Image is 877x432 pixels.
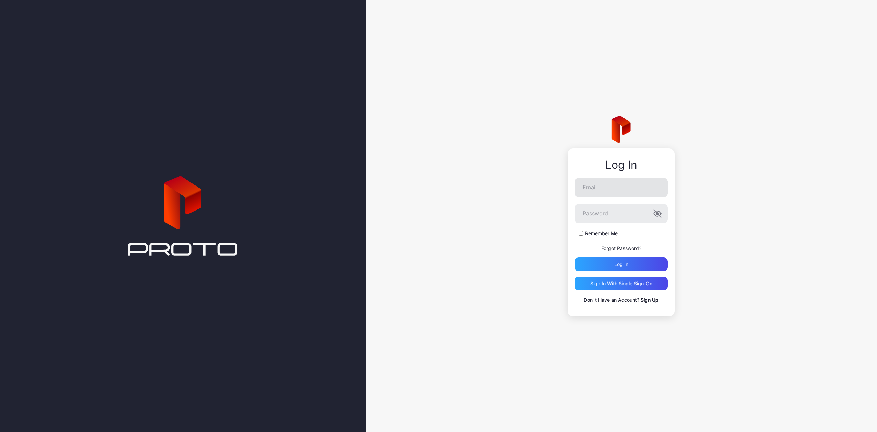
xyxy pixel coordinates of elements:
label: Remember Me [585,230,618,237]
button: Password [653,209,662,218]
input: Password [575,204,668,223]
button: Log in [575,257,668,271]
div: Sign in With Single Sign-On [590,281,652,286]
div: Log In [575,159,668,171]
p: Don`t Have an Account? [575,296,668,304]
button: Sign in With Single Sign-On [575,277,668,290]
a: Forgot Password? [601,245,641,251]
div: Log in [614,262,628,267]
input: Email [575,178,668,197]
a: Sign Up [641,297,658,303]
